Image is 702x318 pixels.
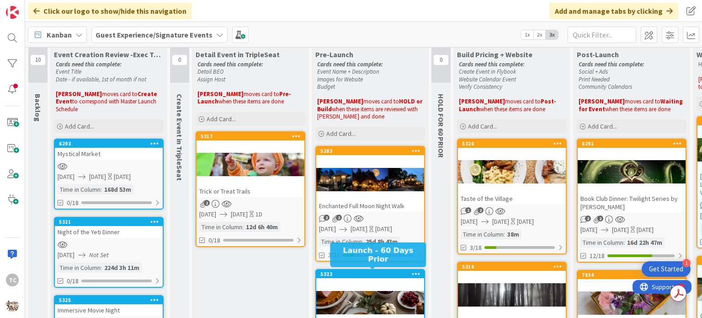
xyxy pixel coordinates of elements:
[623,237,625,248] span: :
[492,217,509,226] span: [DATE]
[199,222,242,232] div: Time in Column
[197,60,263,68] em: Cards need this complete:
[114,172,131,182] div: [DATE]
[54,50,164,59] span: Event Creation Review -Exec Team
[577,139,686,263] a: 6291Book Club Dinner: Twilight Series by [PERSON_NAME][DATE][DATE][DATE]Time in Column:16d 22h 47...
[582,140,686,147] div: 6291
[315,146,425,262] a: 5283Enchanted Full Moon Night Walk[DATE][DATE][DATE]Time in Column:25d 8h 43m3/18
[56,68,81,75] em: Event Title
[33,94,43,122] span: Backlog
[461,229,504,239] div: Time in Column
[580,225,597,235] span: [DATE]
[56,60,122,68] em: Cards need this complete:
[433,54,449,65] span: 0
[55,296,163,304] div: 5325
[56,75,146,83] em: Date - if available, 1st of month if not
[320,271,424,277] div: 5323
[625,97,660,105] span: moves card to
[457,139,567,254] a: 5320Taste of the Village[DATE][DATE][DATE]Time in Column:38m3/18
[546,30,558,39] span: 3x
[459,68,516,75] em: Create Event in Flybook
[458,140,566,205] div: 5320Taste of the Village
[351,224,367,234] span: [DATE]
[336,215,342,221] span: 2
[6,299,19,312] img: avatar
[54,217,164,288] a: 5321Night of the Yeti Dinner[DATE]Not SetTime in Column:224d 3h 11m0/18
[457,50,532,59] span: Build Pricing + Website
[55,148,163,160] div: Mystical Market
[317,97,424,113] strong: HOLD or Build
[590,251,605,261] span: 12/18
[363,237,400,247] div: 25d 8h 43m
[505,229,521,239] div: 38m
[478,207,484,213] span: 2
[197,75,225,83] em: Assign Host
[458,193,566,205] div: Taste of the Village
[89,251,109,259] i: Not Set
[316,200,424,212] div: Enchanted Full Moon Night Walk
[207,115,236,123] span: Add Card...
[67,198,79,208] span: 0/18
[89,172,106,182] span: [DATE]
[54,139,164,210] a: 6293Mystical Market[DATE][DATE][DATE]Time in Column:168d 53m0/18
[578,140,686,213] div: 6291Book Club Dinner: Twilight Series by [PERSON_NAME]
[172,54,187,65] span: 0
[317,68,379,75] em: Event Name + Description
[67,276,79,286] span: 0/18
[231,210,248,219] span: [DATE]
[319,224,336,234] span: [DATE]
[58,250,74,260] span: [DATE]
[682,259,691,267] div: 1
[56,97,158,113] span: to correspond with Master Launch Schedule
[462,264,566,270] div: 5318
[102,184,133,194] div: 168d 53m
[316,147,424,212] div: 5283Enchanted Full Moon Night Walk
[197,132,304,197] div: 5317Trick or Treat Trails
[316,147,424,155] div: 5283
[197,90,291,105] strong: Pre-Launch
[315,50,353,59] span: Pre-Launch
[58,184,101,194] div: Time in Column
[196,50,280,59] span: Detail Event in TripleSeat
[55,296,163,316] div: 5325Immersive Movie Night
[578,140,686,148] div: 6291
[326,129,356,138] span: Add Card...
[59,297,163,303] div: 5325
[320,148,424,154] div: 5283
[459,75,516,83] em: Website Calendar Event
[59,219,163,225] div: 5321
[324,215,330,221] span: 2
[208,236,220,245] span: 0/18
[465,207,471,213] span: 1
[642,261,691,277] div: Open Get Started checklist, remaining modules: 1
[577,50,619,59] span: Post-Launch
[175,94,184,181] span: Create Event in TripleSeat
[517,217,534,226] div: [DATE]
[462,140,566,147] div: 5320
[6,274,19,286] div: TC
[196,131,305,247] a: 5317Trick or Treat Trails[DATE][DATE]1DTime in Column:12d 6h 40m0/18
[197,90,244,98] strong: [PERSON_NAME]
[55,218,163,238] div: 5321Night of the Yeti Dinner
[459,83,502,91] em: Verify Consistency
[458,140,566,148] div: 5320
[317,97,363,105] strong: [PERSON_NAME]
[470,243,482,253] span: 3/18
[436,94,446,158] span: HOLD FOR 60 PRIOR
[625,237,665,248] div: 16d 22h 47m
[597,216,603,221] span: 2
[579,97,625,105] strong: [PERSON_NAME]
[459,97,505,105] strong: [PERSON_NAME]
[579,75,610,83] em: Print Needed
[55,226,163,238] div: Night of the Yeti Dinner
[578,193,686,213] div: Book Club Dinner: Twilight Series by [PERSON_NAME]
[197,132,304,140] div: 5317
[101,263,102,273] span: :
[549,3,678,19] div: Add and manage tabs by clicking
[582,272,686,278] div: 7834
[242,222,244,232] span: :
[579,83,632,91] em: Community Calendars
[317,83,335,91] em: Budget
[459,97,556,113] strong: Post-Launch
[579,97,684,113] strong: Waiting for Event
